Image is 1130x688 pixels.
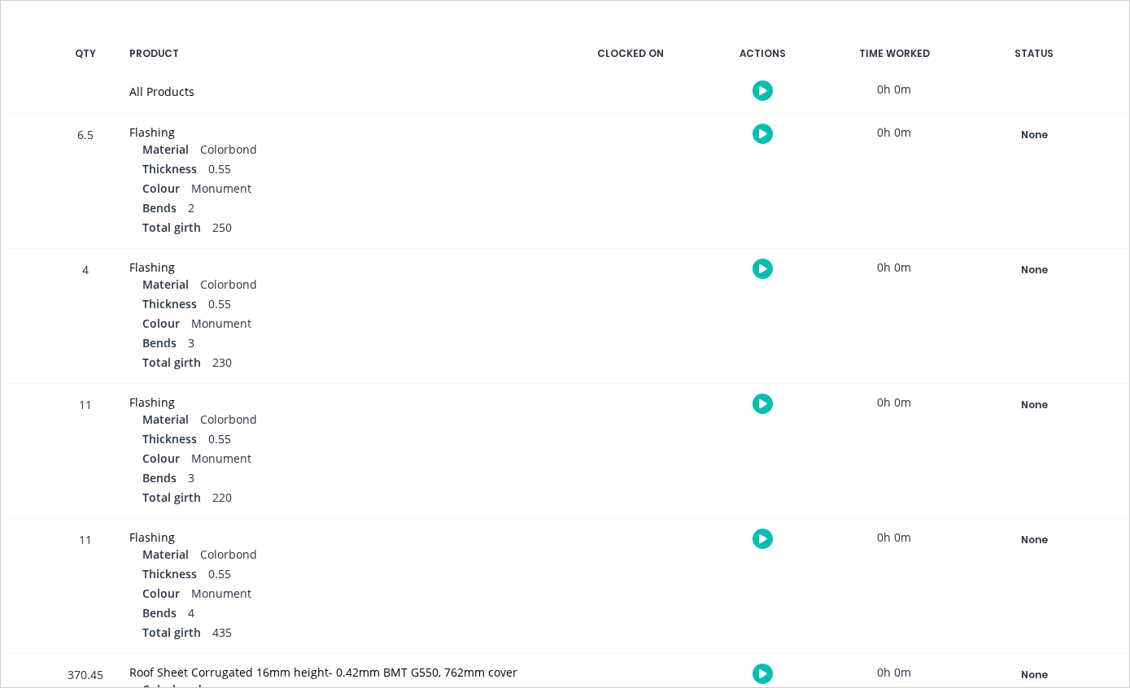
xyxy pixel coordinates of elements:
[129,394,550,411] div: Flashing
[142,411,550,430] div: Colorbond
[833,37,955,71] div: TIME WORKED
[142,315,550,334] div: Monument
[142,565,197,582] span: Thickness
[142,160,197,177] span: Thickness
[142,430,197,447] span: Thickness
[142,141,189,158] span: Material
[129,124,550,141] div: Flashing
[142,585,180,602] span: Colour
[833,71,955,107] div: 0h 0m
[142,315,180,332] span: Colour
[129,83,550,100] div: All Products
[142,180,550,199] div: Monument
[142,295,197,312] span: Thickness
[975,394,1093,416] div: None
[142,604,177,621] span: Bends
[975,529,1093,551] button: None
[142,199,550,219] div: 2
[142,219,201,236] span: Total girth
[61,521,110,653] div: 11
[129,529,550,546] div: Flashing
[142,546,550,565] div: Colorbond
[975,124,1093,146] button: None
[965,37,1103,71] div: STATUS
[975,664,1093,686] div: None
[975,664,1093,686] button: None
[142,450,550,469] div: Monument
[142,276,550,295] div: Colorbond
[142,546,189,563] span: Material
[975,259,1093,281] div: None
[142,585,550,604] div: Monument
[142,450,180,467] span: Colour
[975,259,1093,281] button: None
[142,469,177,486] span: Bends
[142,489,550,508] div: 220
[61,251,110,383] div: 4
[61,386,110,518] div: 11
[142,219,550,238] div: 250
[833,384,955,420] div: 0h 0m
[142,430,550,450] div: 0.55
[142,411,189,428] span: Material
[142,624,201,641] span: Total girth
[142,334,550,354] div: 3
[142,141,550,160] div: Colorbond
[129,664,550,681] div: Roof Sheet Corrugated 16mm height- 0.42mm BMT G550, 762mm cover
[61,116,110,248] div: 6.5
[833,114,955,150] div: 0h 0m
[569,37,692,71] div: CLOCKED ON
[833,519,955,555] div: 0h 0m
[142,354,550,373] div: 230
[975,394,1093,416] button: None
[142,180,180,197] span: Colour
[142,160,550,180] div: 0.55
[142,469,550,489] div: 3
[120,37,560,71] div: PRODUCT
[142,354,201,371] span: Total girth
[129,259,550,276] div: Flashing
[975,124,1093,146] div: None
[142,565,550,585] div: 0.55
[142,295,550,315] div: 0.55
[142,604,550,624] div: 4
[142,489,201,506] span: Total girth
[142,624,550,643] div: 435
[61,37,110,71] div: QTY
[833,249,955,285] div: 0h 0m
[701,37,823,71] div: ACTIONS
[975,529,1093,551] div: None
[142,199,177,216] span: Bends
[142,276,189,293] span: Material
[142,334,177,351] span: Bends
